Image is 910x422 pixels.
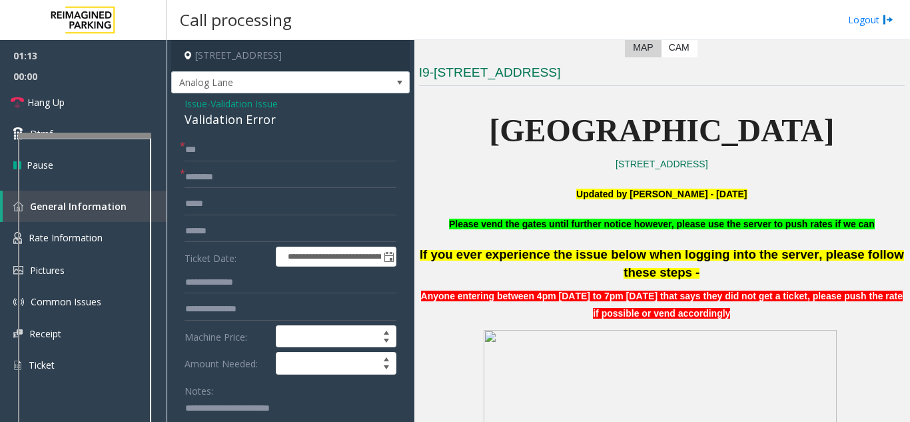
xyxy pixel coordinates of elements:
span: - [207,97,278,110]
div: Validation Error [185,111,396,129]
img: 'icon' [13,297,24,307]
img: logout [883,13,893,27]
span: Hang Up [27,95,65,109]
h4: [STREET_ADDRESS] [171,40,410,71]
h3: Call processing [173,3,298,36]
img: 'icon' [13,232,22,244]
img: 'icon' [13,266,23,275]
img: 'icon' [13,329,23,338]
span: Analog Lane [172,72,362,93]
span: Anyone entering between 4pm [DATE] to 7pm [DATE] that says they did not get a ticket, please push... [421,291,903,318]
h3: I9-[STREET_ADDRESS] [419,64,905,86]
span: Decrease value [377,337,396,347]
span: Increase value [377,326,396,337]
b: Please vend the gates until further notice however, please use the server to push rates if we can [449,219,875,229]
span: Dtmf [30,127,53,141]
label: Notes: [185,379,213,398]
span: Validation Issue [211,97,278,111]
img: 'icon' [13,201,23,211]
span: Increase value [377,353,396,363]
a: Logout [848,13,893,27]
label: Ticket Date: [181,247,272,267]
span: If you ever experience the issue below when logging into the server, please follow these steps - [420,247,904,279]
label: Map [625,38,661,57]
b: Updated by [PERSON_NAME] - [DATE] [576,189,747,199]
label: Amount Needed: [181,352,272,375]
span: Issue [185,97,207,111]
a: [STREET_ADDRESS] [616,159,707,169]
span: Toggle popup [381,247,396,266]
label: CAM [661,38,697,57]
img: 'icon' [13,359,22,371]
span: Decrease value [377,363,396,374]
span: [GEOGRAPHIC_DATA] [489,113,834,148]
a: General Information [3,191,167,222]
label: Machine Price: [181,325,272,348]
